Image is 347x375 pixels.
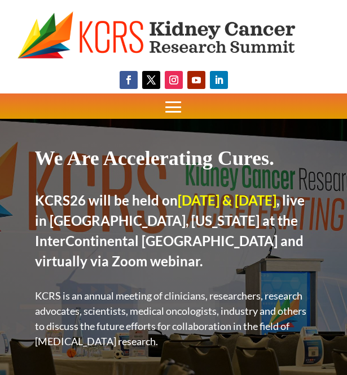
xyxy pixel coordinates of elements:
a: Follow on LinkedIn [210,71,228,89]
p: KCRS is an annual meeting of clinicians, researchers, research advocates, scientists, medical onc... [35,288,313,349]
h2: KCRS26 will be held on , live in [GEOGRAPHIC_DATA], [US_STATE] at the InterContinental [GEOGRAPHI... [35,190,313,277]
a: Follow on Instagram [165,71,183,89]
a: Follow on Youtube [187,71,205,89]
h1: We Are Accelerating Cures. [35,146,313,176]
a: Follow on X [142,71,160,89]
img: KCRS generic logo wide [17,11,330,60]
span: [DATE] & [DATE] [178,192,276,208]
a: Follow on Facebook [120,71,138,89]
